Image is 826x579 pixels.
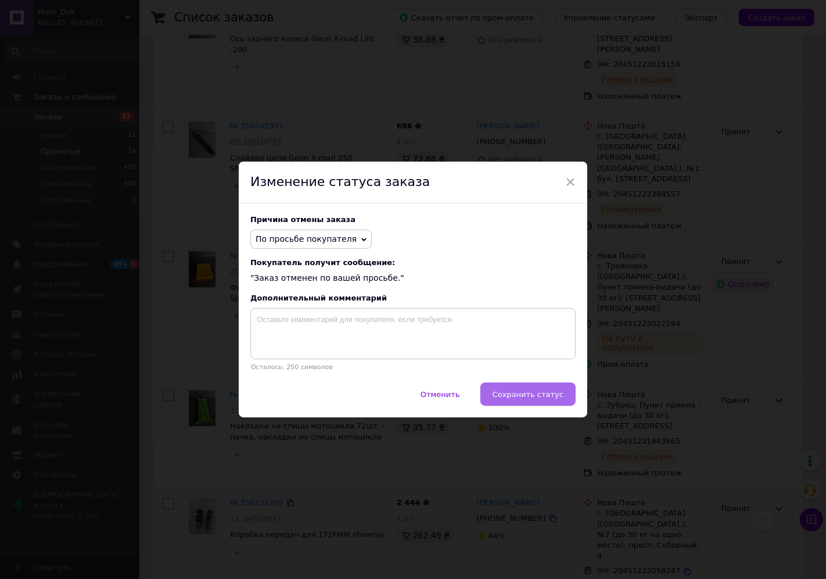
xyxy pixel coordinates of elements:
button: Сохранить статус [480,383,576,406]
div: Причина отмены заказа [250,215,576,224]
div: "Заказ отменен по вашей просьбе." [250,258,576,284]
span: × [565,172,576,192]
div: Изменение статуса заказа [239,162,587,203]
div: Дополнительный комментарий [250,294,576,302]
button: Отменить [408,383,472,406]
span: По просьбе покупателя [256,234,357,244]
p: Осталось: 250 символов [250,363,576,371]
span: Сохранить статус [493,390,563,399]
span: Отменить [421,390,460,399]
span: Покупатель получит сообщение: [250,258,576,267]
